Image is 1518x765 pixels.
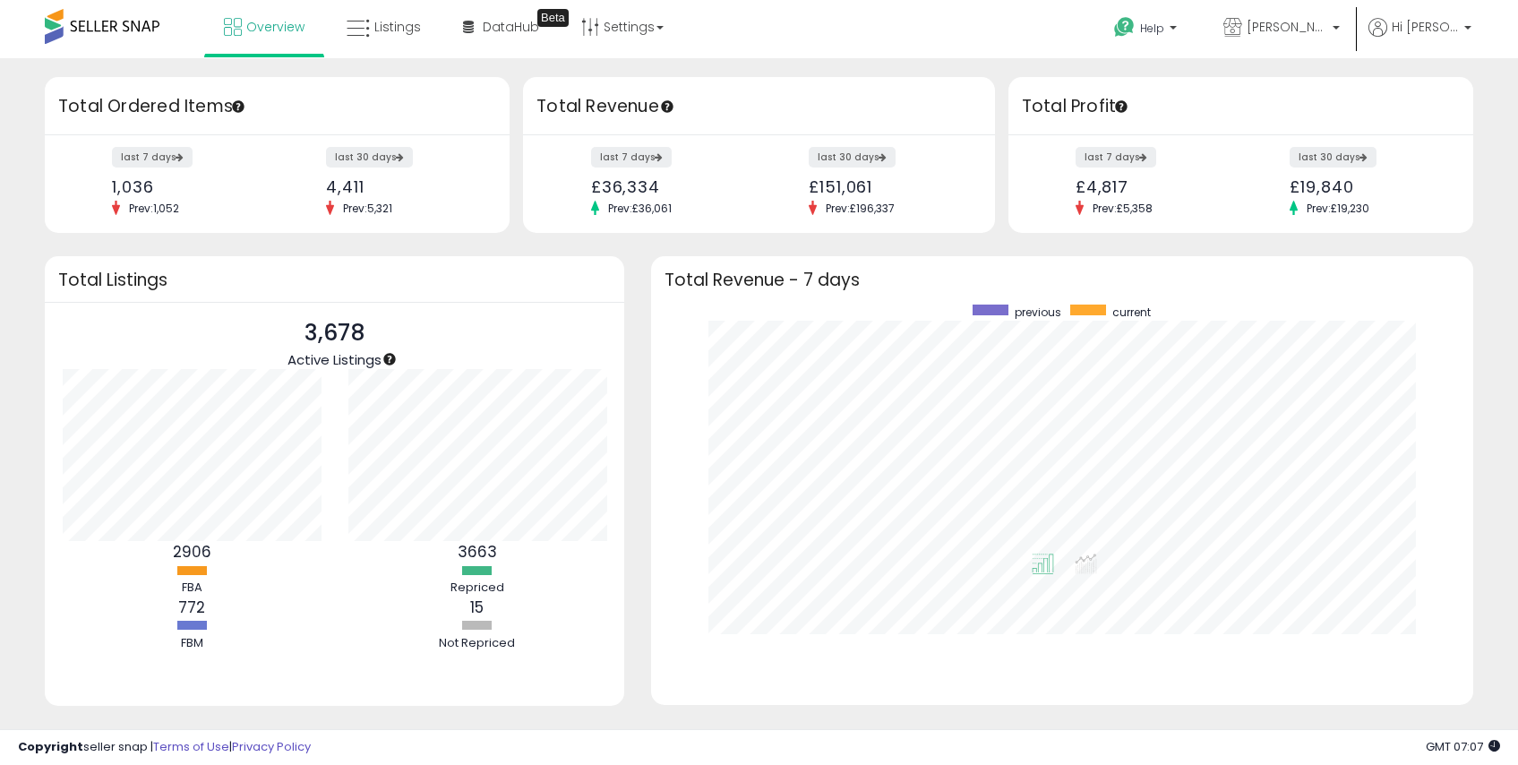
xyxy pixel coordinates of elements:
h3: Total Revenue - 7 days [665,273,1460,287]
span: previous [1015,305,1061,320]
div: £4,817 [1076,177,1228,196]
b: 15 [470,597,484,618]
div: FBA [138,580,245,597]
label: last 7 days [1076,147,1156,168]
div: seller snap | | [18,739,311,756]
div: Tooltip anchor [537,9,569,27]
h3: Total Profit [1022,94,1460,119]
span: Listings [374,18,421,36]
div: £19,840 [1290,177,1442,196]
span: Overview [246,18,304,36]
div: Tooltip anchor [659,99,675,115]
strong: Copyright [18,738,83,755]
h3: Total Ordered Items [58,94,496,119]
i: Get Help [1113,16,1136,39]
h3: Total Listings [58,273,611,287]
div: Tooltip anchor [230,99,246,115]
label: last 30 days [809,147,896,168]
span: Active Listings [287,350,382,369]
span: Prev: £196,337 [817,201,904,216]
div: 1,036 [112,177,264,196]
div: £151,061 [809,177,964,196]
span: current [1112,305,1151,320]
label: last 30 days [326,147,413,168]
div: FBM [138,635,245,652]
b: 772 [178,597,205,618]
a: Privacy Policy [232,738,311,755]
div: Not Repriced [424,635,531,652]
span: Prev: £36,061 [599,201,681,216]
span: DataHub [483,18,539,36]
label: last 30 days [1290,147,1376,168]
span: Prev: £5,358 [1084,201,1162,216]
span: [PERSON_NAME] [1247,18,1327,36]
h3: Total Revenue [536,94,982,119]
span: Hi [PERSON_NAME] [1392,18,1459,36]
a: Hi [PERSON_NAME] [1368,18,1471,58]
a: Terms of Use [153,738,229,755]
label: last 7 days [112,147,193,168]
span: 2025-09-8 07:07 GMT [1426,738,1500,755]
span: Help [1140,21,1164,36]
b: 2906 [173,541,211,563]
a: Help [1100,3,1195,58]
label: last 7 days [591,147,672,168]
b: 3663 [458,541,497,563]
span: Prev: 5,321 [334,201,401,216]
div: £36,334 [591,177,746,196]
div: 4,411 [326,177,478,196]
span: Prev: £19,230 [1298,201,1378,216]
p: 3,678 [287,316,382,350]
div: Tooltip anchor [1113,99,1129,115]
div: Tooltip anchor [382,351,398,367]
div: Repriced [424,580,531,597]
span: Prev: 1,052 [120,201,188,216]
